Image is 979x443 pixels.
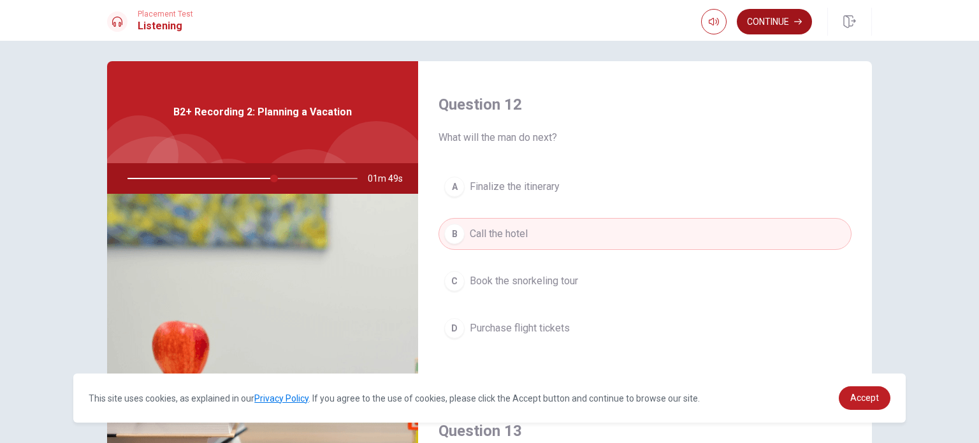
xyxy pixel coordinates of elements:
a: Privacy Policy [254,393,308,403]
span: Call the hotel [470,226,528,242]
span: Placement Test [138,10,193,18]
div: D [444,318,465,338]
span: What will the man do next? [439,130,852,145]
h4: Question 12 [439,94,852,115]
span: Accept [850,393,879,403]
div: C [444,271,465,291]
div: B [444,224,465,244]
button: AFinalize the itinerary [439,171,852,203]
button: BCall the hotel [439,218,852,250]
span: Book the snorkeling tour [470,273,578,289]
div: A [444,177,465,197]
span: Purchase flight tickets [470,321,570,336]
span: 01m 49s [368,163,413,194]
h1: Listening [138,18,193,34]
a: dismiss cookie message [839,386,890,410]
span: Finalize the itinerary [470,179,560,194]
h4: Question 13 [439,421,852,441]
button: Continue [737,9,812,34]
span: This site uses cookies, as explained in our . If you agree to the use of cookies, please click th... [89,393,700,403]
button: DPurchase flight tickets [439,312,852,344]
span: B2+ Recording 2: Planning a Vacation [173,105,352,120]
div: cookieconsent [73,374,906,423]
button: CBook the snorkeling tour [439,265,852,297]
